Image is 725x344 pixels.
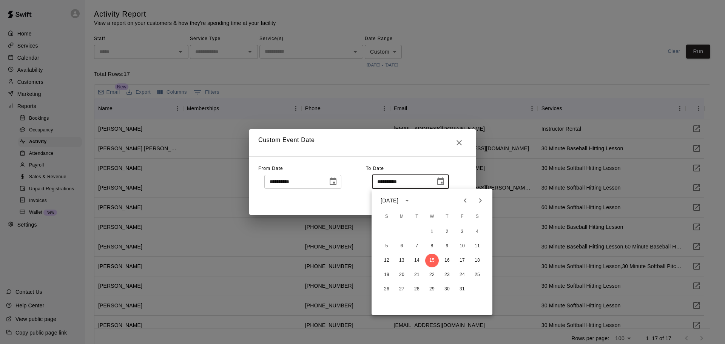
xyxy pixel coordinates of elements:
[470,239,484,253] button: 11
[455,268,469,282] button: 24
[249,129,476,156] h2: Custom Event Date
[425,225,439,239] button: 1
[366,166,384,171] span: To Date
[425,209,439,224] span: Wednesday
[458,193,473,208] button: Previous month
[470,268,484,282] button: 25
[425,239,439,253] button: 8
[395,268,409,282] button: 20
[455,254,469,267] button: 17
[410,282,424,296] button: 28
[440,225,454,239] button: 2
[395,282,409,296] button: 27
[440,268,454,282] button: 23
[455,282,469,296] button: 31
[325,174,341,189] button: Choose date, selected date is Sep 1, 2025
[452,135,467,150] button: Close
[473,193,488,208] button: Next month
[455,239,469,253] button: 10
[440,282,454,296] button: 30
[380,282,393,296] button: 26
[410,268,424,282] button: 21
[470,254,484,267] button: 18
[425,282,439,296] button: 29
[380,239,393,253] button: 5
[410,239,424,253] button: 7
[425,268,439,282] button: 22
[440,239,454,253] button: 9
[470,209,484,224] span: Saturday
[425,254,439,267] button: 15
[455,225,469,239] button: 3
[258,166,283,171] span: From Date
[440,254,454,267] button: 16
[395,254,409,267] button: 13
[401,194,413,207] button: calendar view is open, switch to year view
[455,209,469,224] span: Friday
[433,174,448,189] button: Choose date, selected date is Oct 15, 2025
[440,209,454,224] span: Thursday
[381,197,398,205] div: [DATE]
[380,209,393,224] span: Sunday
[410,209,424,224] span: Tuesday
[410,254,424,267] button: 14
[470,225,484,239] button: 4
[395,209,409,224] span: Monday
[380,254,393,267] button: 12
[395,239,409,253] button: 6
[380,268,393,282] button: 19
